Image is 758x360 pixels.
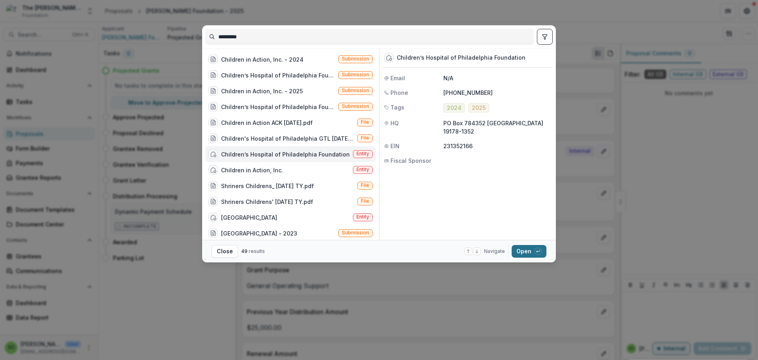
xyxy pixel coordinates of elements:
span: 49 [241,248,248,254]
span: Phone [390,89,408,97]
div: [GEOGRAPHIC_DATA] [221,213,277,222]
div: Children in Action ACK [DATE].pdf [221,119,313,127]
div: Children's Hospital of Philadelphia GTL [DATE].docx [221,134,354,143]
span: Entity [356,214,369,220]
div: Children’s Hospital of Philadelphia Foundation - 2025 [221,71,335,79]
span: Submission [342,72,369,77]
span: Submission [342,88,369,93]
button: toggle filters [537,29,553,45]
span: Submission [342,230,369,236]
button: Close [212,245,238,258]
span: 2024 [447,105,462,111]
span: File [361,119,369,125]
div: Children in Action, Inc. - 2024 [221,55,304,64]
p: 231352166 [443,142,551,150]
span: File [361,198,369,204]
div: Children in Action, Inc. [221,166,283,174]
span: File [361,183,369,188]
div: Children’s Hospital of Philadelphia Foundation [397,55,525,61]
span: HQ [390,119,399,127]
span: Navigate [484,248,505,255]
span: Entity [356,167,369,172]
span: Submission [342,56,369,62]
div: Children’s Hospital of Philadelphia Foundation - General Operating Support-2024 [221,103,335,111]
span: 2025 [472,105,486,111]
span: Email [390,74,405,82]
div: Children in Action, Inc. - 2025 [221,87,303,95]
p: N/A [443,74,551,82]
div: Shriners Childrens_ [DATE] TY.pdf [221,182,314,190]
div: Children’s Hospital of Philadelphia Foundation [221,150,350,158]
div: Shriners Childrens' [DATE] TY.pdf [221,198,313,206]
span: File [361,135,369,141]
span: results [249,248,265,254]
span: Tags [390,103,404,111]
button: Open [512,245,546,258]
p: PO Box 784352 [GEOGRAPHIC_DATA] 19178-1352 [443,119,551,136]
span: Submission [342,104,369,109]
div: [GEOGRAPHIC_DATA] - 2023 [221,229,297,237]
p: [PHONE_NUMBER] [443,89,551,97]
span: EIN [390,142,400,150]
span: Entity [356,151,369,156]
span: Fiscal Sponsor [390,156,431,165]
